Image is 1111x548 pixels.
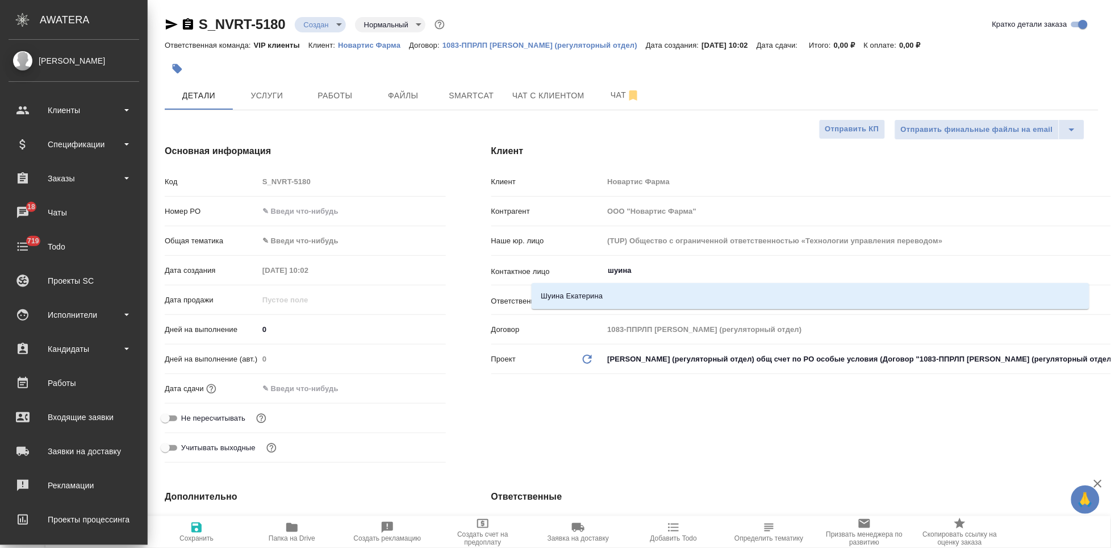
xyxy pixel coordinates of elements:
input: ✎ Введи что-нибудь [258,321,446,338]
div: [PERSON_NAME] [9,55,139,67]
p: Дней на выполнение (авт.) [165,354,258,365]
button: 🙏 [1071,485,1100,514]
input: ✎ Введи что-нибудь [258,203,446,219]
div: Чаты [9,204,139,221]
button: Папка на Drive [244,516,340,548]
button: Скопировать ссылку на оценку заказа [912,516,1008,548]
button: Включи, если не хочешь, чтобы указанная дата сдачи изменилась после переставления заказа в 'Подтв... [254,411,269,426]
h4: Дополнительно [165,490,446,504]
div: Проекты SC [9,272,139,289]
div: Спецификации [9,136,139,153]
span: Учитывать выходные [181,442,256,454]
p: 1083-ППРЛП [PERSON_NAME] (регуляторный отдел) [442,41,646,49]
div: Кандидаты [9,341,139,358]
button: Выбери, если сб и вс нужно считать рабочими днями для выполнения заказа. [264,441,279,455]
span: Создать счет на предоплату [442,530,524,546]
button: Доп статусы указывают на важность/срочность заказа [432,17,447,32]
span: Smartcat [444,89,499,103]
p: Итого: [809,41,834,49]
div: Создан [295,17,346,32]
p: Клиент: [308,41,338,49]
span: 719 [20,235,46,247]
button: Создать счет на предоплату [435,516,531,548]
p: Договор: [409,41,442,49]
a: 18Чаты [3,198,145,227]
span: Детали [172,89,226,103]
h4: Клиент [491,144,1099,158]
div: Todo [9,238,139,255]
a: Проекты SC [3,267,145,295]
a: Новартис Фарма [338,40,409,49]
svg: Отписаться [626,89,640,102]
p: Договор [491,324,604,335]
span: Папка на Drive [269,534,315,542]
p: Дата создания: [646,41,701,49]
p: Дата продажи [165,294,258,306]
p: Код [165,176,258,188]
div: AWATERA [40,9,148,31]
span: Кратко детали заказа [992,19,1067,30]
button: Скопировать ссылку для ЯМессенджера [165,18,178,31]
div: Рекламации [9,477,139,494]
a: 719Todo [3,233,145,261]
span: Чат с клиентом [512,89,584,103]
div: Клиенты [9,102,139,119]
button: Отправить финальные файлы на email [895,119,1059,140]
p: Дата создания [165,265,258,276]
p: Контрагент [491,206,604,217]
button: Создан [300,20,332,30]
p: 0,00 ₽ [834,41,864,49]
p: Ответственный за оплату [491,296,604,307]
span: Услуги [240,89,294,103]
input: Пустое поле [258,351,446,367]
button: Создать рекламацию [340,516,435,548]
h4: Ответственные [491,490,1099,504]
div: ✎ Введи что-нибудь [262,235,432,247]
div: Заявки на доставку [9,443,139,460]
button: Добавить Todo [626,516,721,548]
span: Не пересчитывать [181,413,245,424]
p: Дата сдачи [165,383,204,395]
a: Входящие заявки [3,403,145,431]
span: Отправить финальные файлы на email [901,123,1053,136]
span: Создать рекламацию [354,534,421,542]
div: Создан [355,17,425,32]
span: Заявка на доставку [548,534,609,542]
button: Сохранить [149,516,244,548]
p: VIP клиенты [254,41,308,49]
input: ✎ Введи что-нибудь [258,380,358,397]
div: Исполнители [9,306,139,323]
button: Призвать менеджера по развитию [817,516,912,548]
div: Заказы [9,170,139,187]
button: Добавить тэг [165,56,190,81]
li: Шуина Екатерина [532,286,1089,306]
div: Проекты процессинга [9,511,139,528]
p: Дата сдачи: [757,41,800,49]
button: Добавить менеджера [596,514,623,542]
p: Наше юр. лицо [491,235,604,247]
p: [DATE] 10:02 [702,41,757,49]
p: Ответственная команда: [165,41,254,49]
span: Файлы [376,89,431,103]
p: 0,00 ₽ [900,41,930,49]
span: 🙏 [1076,488,1095,512]
button: Определить тематику [721,516,817,548]
button: Отправить КП [819,119,886,139]
div: Работы [9,375,139,392]
p: Клиент [491,176,604,188]
p: К оплате: [864,41,900,49]
button: Скопировать ссылку [181,18,195,31]
a: 1083-ППРЛП [PERSON_NAME] (регуляторный отдел) [442,40,646,49]
div: Входящие заявки [9,409,139,426]
span: Сохранить [179,534,214,542]
a: Рекламации [3,471,145,500]
span: Призвать менеджера по развитию [824,530,905,546]
p: Общая тематика [165,235,258,247]
p: Новартис Фарма [338,41,409,49]
a: Заявки на доставку [3,437,145,466]
a: S_NVRT-5180 [199,16,286,32]
button: Нормальный [361,20,412,30]
p: Проект [491,354,516,365]
a: Работы [3,369,145,397]
p: Дней на выполнение [165,324,258,335]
